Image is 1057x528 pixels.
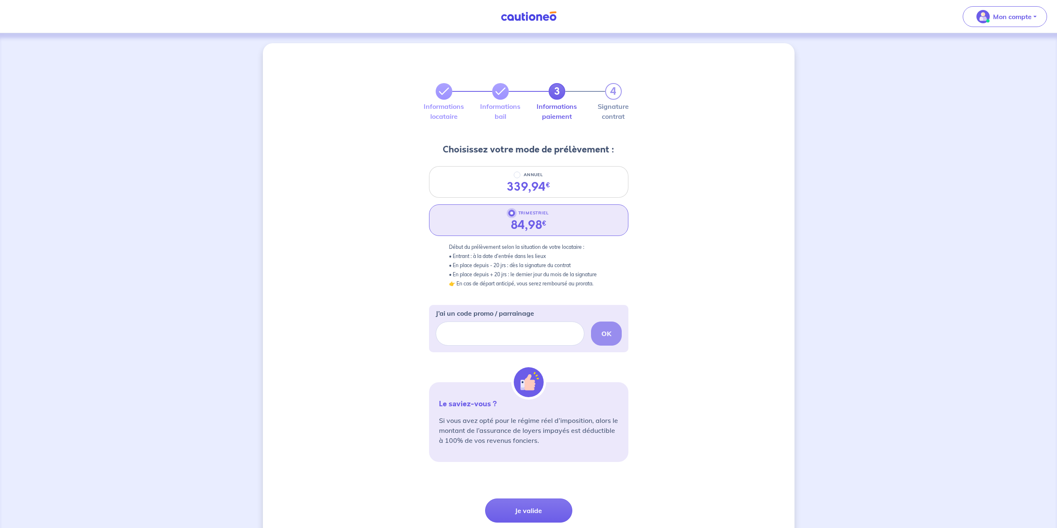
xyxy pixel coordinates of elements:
div: 339,94 [507,180,550,194]
label: Signature contrat [605,103,622,120]
img: Cautioneo [498,11,560,22]
p: Si vous avez opté pour le régime réel d’imposition, alors le montant de l’assurance de loyers imp... [439,415,618,445]
button: Je valide [485,499,572,523]
sup: € [542,219,547,228]
p: Le saviez-vous ? [439,399,618,409]
p: TRIMESTRIEL [518,208,549,218]
label: Informations bail [492,103,509,120]
div: 84,98 [511,218,547,232]
img: illu_alert_hand.svg [514,367,544,397]
label: Informations paiement [549,103,565,120]
p: Début du prélèvement selon la situation de votre locataire : • Entrant : à la date d’entrée dans ... [449,243,608,288]
img: illu_account_valid_menu.svg [976,10,990,23]
p: Mon compte [993,12,1032,22]
a: 3 [549,83,565,100]
label: Informations locataire [436,103,452,120]
button: illu_account_valid_menu.svgMon compte [963,6,1047,27]
h3: Choisissez votre mode de prélèvement : [443,143,614,156]
p: J’ai un code promo / parrainage [436,308,534,318]
p: ANNUEL [524,170,543,180]
sup: € [546,180,550,190]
